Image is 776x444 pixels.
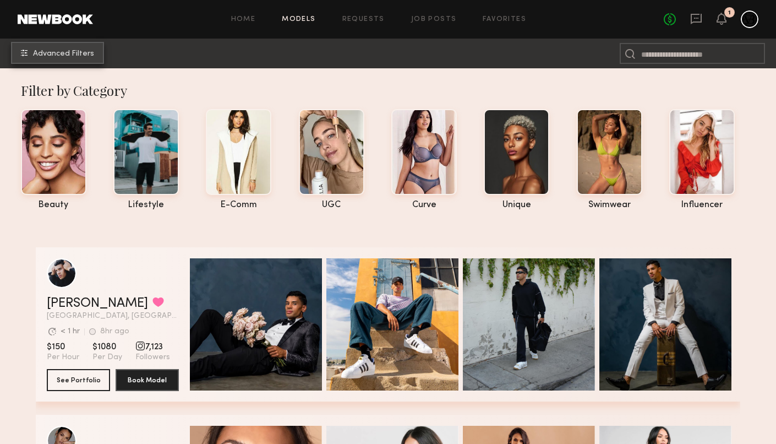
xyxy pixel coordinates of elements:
span: Per Hour [47,353,79,362]
span: Advanced Filters [33,50,94,58]
a: Favorites [483,16,526,23]
span: 7,123 [135,342,170,353]
div: Filter by Category [21,82,767,99]
div: influencer [669,201,735,210]
div: curve [391,201,457,210]
button: Advanced Filters [11,42,104,64]
button: See Portfolio [47,369,110,391]
a: [PERSON_NAME] [47,297,148,310]
a: Job Posts [411,16,457,23]
div: unique [484,201,549,210]
span: $150 [47,342,79,353]
div: < 1 hr [61,328,80,335]
div: beauty [21,201,86,210]
div: swimwear [577,201,642,210]
span: Per Day [92,353,122,362]
a: Models [282,16,315,23]
span: Followers [135,353,170,362]
div: lifestyle [113,201,179,210]
div: 1 [728,10,731,16]
div: UGC [299,201,364,210]
button: Book Model [116,369,179,391]
a: Home [231,16,256,23]
div: e-comm [206,201,271,210]
span: $1080 [92,342,122,353]
span: [GEOGRAPHIC_DATA], [GEOGRAPHIC_DATA] [47,312,179,320]
div: 8hr ago [100,328,129,335]
a: Requests [342,16,385,23]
